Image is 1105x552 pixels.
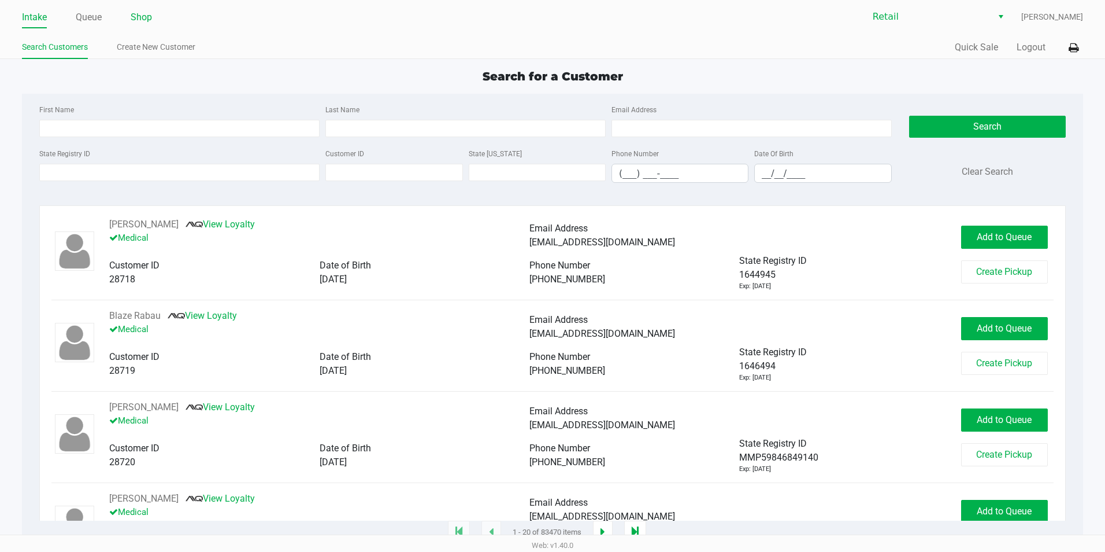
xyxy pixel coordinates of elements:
[529,223,588,234] span: Email Address
[992,6,1009,27] button: Select
[109,231,529,245] p: Medical
[611,149,659,159] label: Phone Number
[977,506,1032,517] span: Add to Queue
[961,409,1048,432] button: Add to Queue
[961,260,1048,284] button: Create Pickup
[976,358,1032,369] span: Create Pickup
[611,164,748,183] kendo-maskedtextbox: Format: (999) 999-9999
[529,443,590,454] span: Phone Number
[529,314,588,325] span: Email Address
[109,274,135,285] span: 28718
[320,365,347,376] span: [DATE]
[624,521,646,544] app-submit-button: Move to last page
[320,351,371,362] span: Date of Birth
[529,406,588,417] span: Email Address
[961,226,1048,249] button: Add to Queue
[977,323,1032,334] span: Add to Queue
[1021,11,1083,23] span: [PERSON_NAME]
[186,402,255,413] a: View Loyalty
[39,105,74,115] label: First Name
[109,506,529,519] p: Medical
[529,497,588,508] span: Email Address
[739,255,807,266] span: State Registry ID
[739,282,771,292] div: Exp: [DATE]
[1017,41,1045,54] button: Logout
[739,438,807,449] span: State Registry ID
[109,309,161,323] button: See customer info
[739,451,818,465] span: MMP59846849140
[529,351,590,362] span: Phone Number
[325,105,359,115] label: Last Name
[961,500,1048,523] button: Add to Queue
[955,41,998,54] button: Quick Sale
[469,149,522,159] label: State [US_STATE]
[109,400,179,414] button: See customer info
[109,365,135,376] span: 28719
[529,511,675,522] span: [EMAIL_ADDRESS][DOMAIN_NAME]
[612,164,748,182] input: Format: (999) 999-9999
[529,419,675,430] span: [EMAIL_ADDRESS][DOMAIN_NAME]
[529,365,605,376] span: [PHONE_NUMBER]
[117,40,195,54] a: Create New Customer
[961,443,1048,466] button: Create Pickup
[109,492,179,506] button: See customer info
[976,449,1032,460] span: Create Pickup
[186,493,255,504] a: View Loyalty
[977,414,1032,425] span: Add to Queue
[754,149,793,159] label: Date Of Birth
[481,521,501,544] app-submit-button: Previous
[529,274,605,285] span: [PHONE_NUMBER]
[529,237,675,248] span: [EMAIL_ADDRESS][DOMAIN_NAME]
[755,164,891,182] input: Format: MM/DD/YYYY
[739,373,771,383] div: Exp: [DATE]
[109,260,160,271] span: Customer ID
[22,9,47,25] a: Intake
[739,347,807,358] span: State Registry ID
[483,69,623,83] span: Search for a Customer
[739,359,776,373] span: 1646494
[513,527,581,538] span: 1 - 20 of 83470 items
[448,521,470,544] app-submit-button: Move to first page
[109,457,135,468] span: 28720
[186,219,255,230] a: View Loyalty
[325,149,364,159] label: Customer ID
[131,9,152,25] a: Shop
[873,10,985,24] span: Retail
[22,40,88,54] a: Search Customers
[529,260,590,271] span: Phone Number
[109,323,529,336] p: Medical
[320,260,371,271] span: Date of Birth
[611,105,657,115] label: Email Address
[976,266,1032,277] span: Create Pickup
[109,414,529,428] p: Medical
[109,218,179,231] button: See customer info
[977,231,1032,242] span: Add to Queue
[320,443,371,454] span: Date of Birth
[529,457,605,468] span: [PHONE_NUMBER]
[39,149,90,159] label: State Registry ID
[961,317,1048,340] button: Add to Queue
[529,328,675,339] span: [EMAIL_ADDRESS][DOMAIN_NAME]
[593,521,613,544] app-submit-button: Next
[76,9,102,25] a: Queue
[532,541,573,550] span: Web: v1.40.0
[961,352,1048,375] button: Create Pickup
[109,351,160,362] span: Customer ID
[168,310,237,321] a: View Loyalty
[739,268,776,282] span: 1644945
[754,164,891,183] kendo-maskedtextbox: Format: MM/DD/YYYY
[909,116,1066,138] button: Search
[320,457,347,468] span: [DATE]
[109,443,160,454] span: Customer ID
[320,274,347,285] span: [DATE]
[962,165,1013,179] button: Clear Search
[739,465,771,474] div: Exp: [DATE]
